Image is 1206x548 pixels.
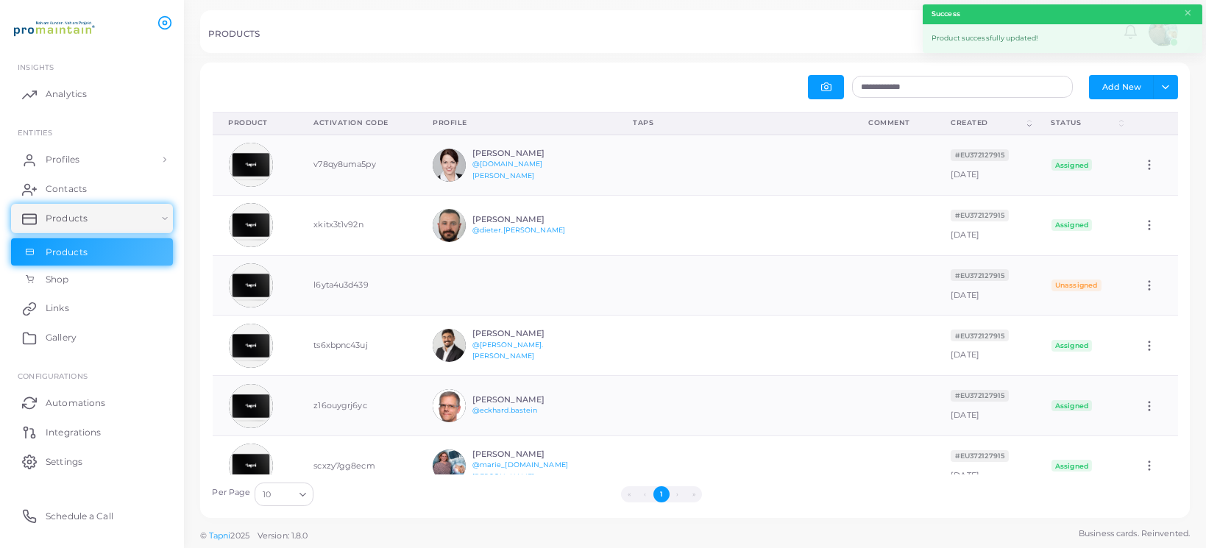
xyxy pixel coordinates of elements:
[46,182,87,196] span: Contacts
[46,510,113,523] span: Schedule a Call
[297,316,416,376] td: ts6xbpnc43uj
[200,530,308,542] span: ©
[18,371,88,380] span: Configurations
[951,330,1008,341] a: #EU372127915
[934,255,1035,316] td: [DATE]
[46,246,88,259] span: Products
[11,204,173,233] a: Products
[229,118,282,128] div: Product
[13,14,95,41] img: logo
[11,323,173,352] a: Gallery
[297,135,416,195] td: v78qy8uma5py
[1183,5,1193,21] button: Close
[11,238,173,266] a: Products
[923,24,1202,53] div: Product successfully updated!
[433,329,466,362] img: avatar
[11,266,173,293] a: Shop
[297,195,416,255] td: xkitx3t1v92n
[951,149,1008,160] a: #EU372127915
[472,215,581,224] h6: [PERSON_NAME]
[1051,340,1093,352] span: Assigned
[433,209,466,242] img: avatar
[1089,75,1154,99] button: Add New
[433,149,466,182] img: avatar
[951,390,1008,400] a: #EU372127915
[11,293,173,323] a: Links
[472,149,581,158] h6: [PERSON_NAME]
[951,210,1008,220] a: #EU372127915
[317,486,1005,502] ul: Pagination
[11,388,173,417] a: Automations
[46,455,82,469] span: Settings
[11,174,173,204] a: Contacts
[868,118,918,128] div: Comment
[951,450,1008,462] span: #EU372127915
[297,255,416,316] td: l6yta4u3d439
[934,316,1035,376] td: [DATE]
[633,118,836,128] div: Taps
[1051,219,1093,231] span: Assigned
[229,444,273,488] img: avatar
[1079,527,1190,540] span: Business cards. Reinvented.
[653,486,670,502] button: Go to page 1
[1127,112,1177,135] th: Action
[934,195,1035,255] td: [DATE]
[472,329,581,338] h6: [PERSON_NAME]
[229,384,273,428] img: avatar
[46,331,77,344] span: Gallery
[433,118,600,128] div: Profile
[11,79,173,109] a: Analytics
[472,406,538,414] a: @eckhard.bastein
[229,324,273,368] img: avatar
[472,341,544,360] a: @[PERSON_NAME].[PERSON_NAME]
[934,376,1035,436] td: [DATE]
[229,203,273,247] img: avatar
[258,530,308,541] span: Version: 1.8.0
[46,273,68,286] span: Shop
[932,9,960,19] strong: Success
[1051,400,1093,412] span: Assigned
[1051,460,1093,472] span: Assigned
[472,395,581,405] h6: [PERSON_NAME]
[255,483,313,506] div: Search for option
[1051,118,1117,128] div: Status
[18,128,52,137] span: ENTITIES
[230,530,249,542] span: 2025
[46,153,79,166] span: Profiles
[951,269,1008,281] span: #EU372127915
[208,29,260,39] h5: PRODUCTS
[11,446,173,476] a: Settings
[46,426,101,439] span: Integrations
[1051,159,1093,171] span: Assigned
[297,376,416,436] td: z16ouygrj6yc
[297,436,416,497] td: scxzy7gg8ecm
[951,450,1008,460] a: #EU372127915
[11,417,173,446] a: Integrations
[951,210,1008,221] span: #EU372127915
[229,263,273,307] img: avatar
[472,226,565,234] a: @dieter.[PERSON_NAME]
[951,149,1008,161] span: #EU372127915
[11,145,173,174] a: Profiles
[272,486,294,502] input: Search for option
[46,88,87,101] span: Analytics
[472,460,568,480] a: @marie_[DOMAIN_NAME][PERSON_NAME]
[213,487,251,499] label: Per Page
[209,530,231,541] a: Tapni
[951,270,1008,280] a: #EU372127915
[934,436,1035,497] td: [DATE]
[472,160,543,179] a: @[DOMAIN_NAME][PERSON_NAME]
[472,449,581,459] h6: [PERSON_NAME]
[433,389,466,422] img: avatar
[229,143,273,187] img: avatar
[934,135,1035,195] td: [DATE]
[11,501,173,530] a: Schedule a Call
[46,302,69,315] span: Links
[263,487,271,502] span: 10
[46,212,88,225] span: Products
[433,449,466,483] img: avatar
[46,396,105,410] span: Automations
[313,118,400,128] div: Activation Code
